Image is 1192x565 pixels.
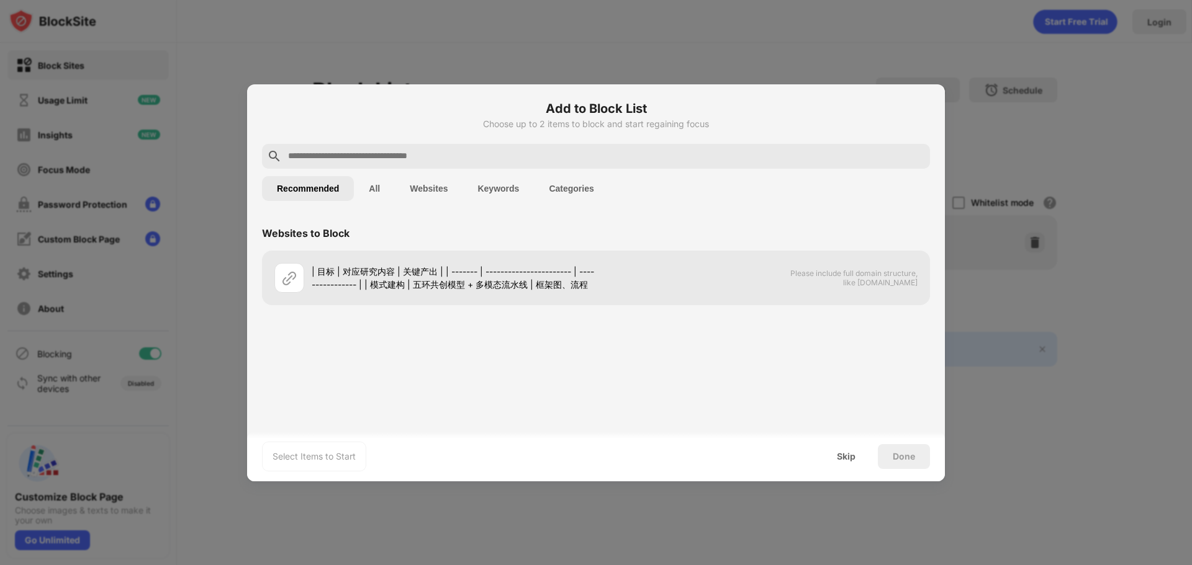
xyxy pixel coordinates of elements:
[893,452,915,461] div: Done
[262,227,350,239] div: Websites to Block
[395,176,463,201] button: Websites
[312,265,596,291] div: | 目标 | 对应研究内容 | 关键产出 | | ------- | ----------------------- | ---------------- | | 模式建构 | 五环共创模型 +...
[267,149,282,164] img: search.svg
[790,269,918,287] span: Please include full domain structure, like [DOMAIN_NAME]
[262,119,930,129] div: Choose up to 2 items to block and start regaining focus
[354,176,395,201] button: All
[273,450,356,463] div: Select Items to Start
[262,99,930,118] h6: Add to Block List
[463,176,534,201] button: Keywords
[262,176,354,201] button: Recommended
[534,176,608,201] button: Categories
[282,270,297,285] img: url.svg
[837,452,856,461] div: Skip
